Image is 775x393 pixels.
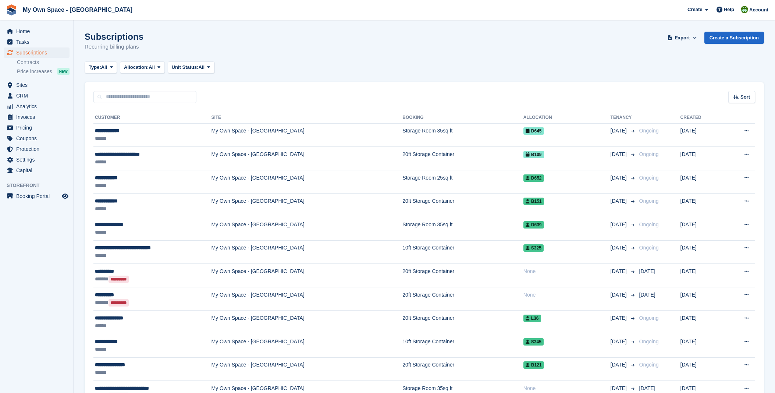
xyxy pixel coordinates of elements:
[85,43,143,51] p: Recurring billing plans
[523,112,611,124] th: Allocation
[4,47,70,58] a: menu
[211,194,402,217] td: My Own Space - [GEOGRAPHIC_DATA]
[523,291,611,299] div: None
[523,198,544,205] span: B151
[149,64,155,71] span: All
[89,64,101,71] span: Type:
[611,151,628,158] span: [DATE]
[4,155,70,165] a: menu
[17,68,52,75] span: Price increases
[639,222,659,227] span: Ongoing
[402,217,523,241] td: Storage Room 35sq ft
[639,128,659,134] span: Ongoing
[611,268,628,275] span: [DATE]
[680,264,724,287] td: [DATE]
[611,112,636,124] th: Tenancy
[639,198,659,204] span: Ongoing
[4,91,70,101] a: menu
[680,112,724,124] th: Created
[168,61,214,74] button: Unit Status: All
[211,112,402,124] th: Site
[4,144,70,154] a: menu
[402,357,523,381] td: 20ft Storage Container
[680,334,724,358] td: [DATE]
[611,361,628,369] span: [DATE]
[666,32,698,44] button: Export
[523,127,544,135] span: D645
[639,362,659,368] span: Ongoing
[675,34,690,42] span: Export
[687,6,702,13] span: Create
[402,334,523,358] td: 10ft Storage Container
[402,287,523,311] td: 20ft Storage Container
[16,155,60,165] span: Settings
[4,191,70,201] a: menu
[680,357,724,381] td: [DATE]
[402,311,523,334] td: 20ft Storage Container
[639,151,659,157] span: Ongoing
[704,32,764,44] a: Create a Subscription
[211,287,402,311] td: My Own Space - [GEOGRAPHIC_DATA]
[93,112,211,124] th: Customer
[611,338,628,346] span: [DATE]
[199,64,205,71] span: All
[611,244,628,252] span: [DATE]
[639,339,659,344] span: Ongoing
[57,68,70,75] div: NEW
[211,217,402,241] td: My Own Space - [GEOGRAPHIC_DATA]
[523,315,541,322] span: L36
[402,194,523,217] td: 20ft Storage Container
[16,165,60,176] span: Capital
[211,147,402,170] td: My Own Space - [GEOGRAPHIC_DATA]
[16,123,60,133] span: Pricing
[16,47,60,58] span: Subscriptions
[16,101,60,111] span: Analytics
[611,174,628,182] span: [DATE]
[4,165,70,176] a: menu
[523,268,611,275] div: None
[523,174,544,182] span: D652
[402,112,523,124] th: Booking
[611,291,628,299] span: [DATE]
[16,133,60,144] span: Coupons
[211,240,402,264] td: My Own Space - [GEOGRAPHIC_DATA]
[680,194,724,217] td: [DATE]
[611,197,628,205] span: [DATE]
[16,26,60,36] span: Home
[6,4,17,15] img: stora-icon-8386f47178a22dfd0bd8f6a31ec36ba5ce8667c1dd55bd0f319d3a0aa187defe.svg
[611,314,628,322] span: [DATE]
[724,6,734,13] span: Help
[680,287,724,311] td: [DATE]
[523,221,544,229] span: D639
[740,93,750,101] span: Sort
[211,311,402,334] td: My Own Space - [GEOGRAPHIC_DATA]
[639,175,659,181] span: Ongoing
[639,315,659,321] span: Ongoing
[611,127,628,135] span: [DATE]
[402,170,523,194] td: Storage Room 25sq ft
[120,61,165,74] button: Allocation: All
[402,147,523,170] td: 20ft Storage Container
[85,61,117,74] button: Type: All
[680,147,724,170] td: [DATE]
[20,4,135,16] a: My Own Space - [GEOGRAPHIC_DATA]
[4,101,70,111] a: menu
[17,59,70,66] a: Contracts
[611,385,628,392] span: [DATE]
[741,6,748,13] img: Keely
[680,217,724,241] td: [DATE]
[211,357,402,381] td: My Own Space - [GEOGRAPHIC_DATA]
[124,64,149,71] span: Allocation:
[523,151,544,158] span: B109
[4,80,70,90] a: menu
[523,338,544,346] span: S345
[16,144,60,154] span: Protection
[4,112,70,122] a: menu
[16,80,60,90] span: Sites
[402,264,523,287] td: 20ft Storage Container
[402,123,523,147] td: Storage Room 35sq ft
[16,37,60,47] span: Tasks
[16,191,60,201] span: Booking Portal
[172,64,199,71] span: Unit Status:
[4,133,70,144] a: menu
